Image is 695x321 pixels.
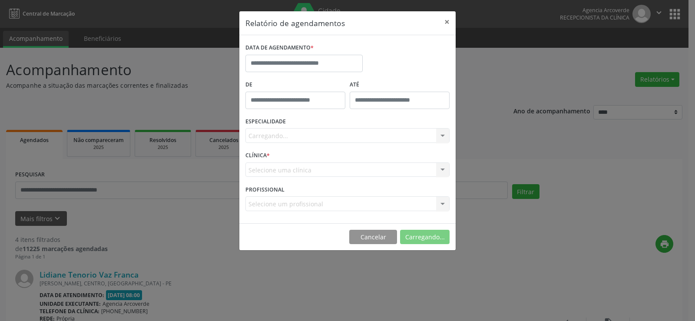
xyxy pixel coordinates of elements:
[245,17,345,29] h5: Relatório de agendamentos
[245,149,270,162] label: CLÍNICA
[349,230,397,245] button: Cancelar
[245,78,345,92] label: De
[438,11,456,33] button: Close
[245,115,286,129] label: ESPECIALIDADE
[245,183,285,196] label: PROFISSIONAL
[400,230,450,245] button: Carregando...
[245,41,314,55] label: DATA DE AGENDAMENTO
[350,78,450,92] label: ATÉ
